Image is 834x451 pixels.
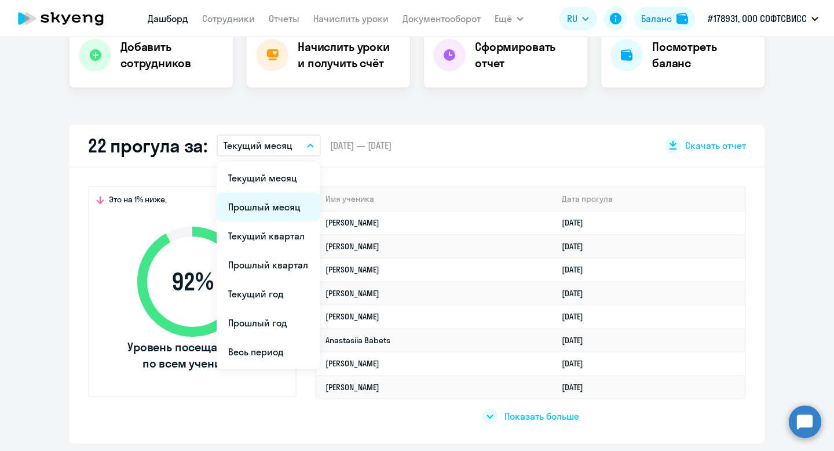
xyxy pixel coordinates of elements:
a: [PERSON_NAME] [325,382,379,392]
p: Текущий месяц [224,139,292,152]
a: [PERSON_NAME] [325,241,379,252]
a: Дашборд [148,13,188,24]
a: [DATE] [562,264,592,275]
span: RU [567,12,577,26]
a: [DATE] [562,241,592,252]
div: Баланс [641,12,672,26]
a: [DATE] [562,335,592,345]
a: Начислить уроки [313,13,389,24]
a: [DATE] [562,358,592,369]
span: [DATE] — [DATE] [330,139,392,152]
h2: 22 прогула за: [88,134,207,157]
h4: Сформировать отчет [475,39,578,71]
a: [DATE] [562,382,592,392]
button: Текущий месяц [217,134,321,157]
p: #178931, ООО СОФТСВИСС [708,12,807,26]
h4: Начислить уроки и получить счёт [298,39,398,71]
span: 92 % [126,268,259,296]
span: Скачать отчет [685,139,746,152]
a: Сотрудники [202,13,255,24]
a: Anastasiia Babets [325,335,390,345]
th: Имя ученика [316,187,553,211]
a: [PERSON_NAME] [325,264,379,275]
button: #178931, ООО СОФТСВИСС [702,5,824,32]
a: Отчеты [269,13,299,24]
a: [DATE] [562,311,592,322]
ul: Ещё [217,161,320,369]
a: [PERSON_NAME] [325,288,379,299]
a: Документооборот [403,13,481,24]
h4: Добавить сотрудников [120,39,224,71]
a: [PERSON_NAME] [325,217,379,228]
button: Ещё [495,7,524,30]
h4: Посмотреть баланс [652,39,755,71]
span: Показать больше [504,410,579,423]
a: [DATE] [562,217,592,228]
button: Балансbalance [634,7,695,30]
img: balance [676,13,688,24]
th: Дата прогула [553,187,745,211]
button: RU [559,7,597,30]
span: Уровень посещаемости по всем ученикам [126,339,259,372]
a: [PERSON_NAME] [325,358,379,369]
a: [DATE] [562,288,592,299]
span: Это на 1% ниже, [109,194,167,208]
span: Ещё [495,12,512,26]
a: [PERSON_NAME] [325,311,379,322]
